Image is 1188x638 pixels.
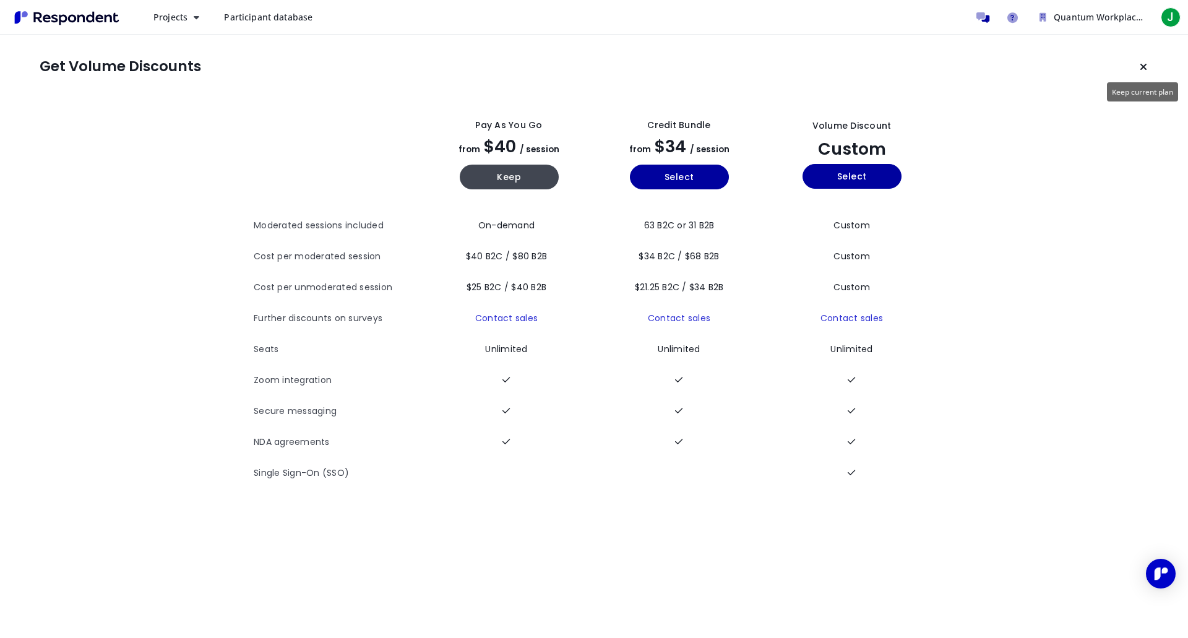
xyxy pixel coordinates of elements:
[254,241,424,272] th: Cost per moderated session
[630,165,729,189] button: Select yearly basic plan
[254,210,424,241] th: Moderated sessions included
[458,144,480,155] span: from
[639,250,719,262] span: $34 B2C / $68 B2B
[475,119,542,132] div: Pay as you go
[1131,54,1156,79] button: Keep current plan
[1112,87,1173,97] span: Keep current plan
[655,135,686,158] span: $34
[214,6,322,28] a: Participant database
[254,365,424,396] th: Zoom integration
[1158,6,1183,28] button: J
[485,343,527,355] span: Unlimited
[254,334,424,365] th: Seats
[833,281,870,293] span: Custom
[833,219,870,231] span: Custom
[1054,11,1167,23] span: Quantum Workplace Team
[254,272,424,303] th: Cost per unmoderated session
[153,11,187,23] span: Projects
[254,458,424,489] th: Single Sign-On (SSO)
[635,281,724,293] span: $21.25 B2C / $34 B2B
[520,144,559,155] span: / session
[820,312,883,324] a: Contact sales
[830,343,872,355] span: Unlimited
[254,396,424,427] th: Secure messaging
[658,343,700,355] span: Unlimited
[629,144,651,155] span: from
[690,144,730,155] span: / session
[1000,5,1025,30] a: Help and support
[467,281,546,293] span: $25 B2C / $40 B2B
[144,6,209,28] button: Projects
[10,7,124,28] img: Respondent
[460,165,559,189] button: Keep current yearly payg plan
[254,427,424,458] th: NDA agreements
[478,219,535,231] span: On-demand
[466,250,547,262] span: $40 B2C / $80 B2B
[818,137,886,160] span: Custom
[970,5,995,30] a: Message participants
[644,219,715,231] span: 63 B2C or 31 B2B
[1161,7,1181,27] span: J
[1030,6,1153,28] button: Quantum Workplace Team
[224,11,312,23] span: Participant database
[40,58,201,75] h1: Get Volume Discounts
[1146,559,1176,588] div: Open Intercom Messenger
[812,119,892,132] div: Volume Discount
[648,312,710,324] a: Contact sales
[647,119,710,132] div: Credit Bundle
[475,312,538,324] a: Contact sales
[803,164,902,189] button: Select yearly custom_static plan
[254,303,424,334] th: Further discounts on surveys
[484,135,516,158] span: $40
[833,250,870,262] span: Custom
